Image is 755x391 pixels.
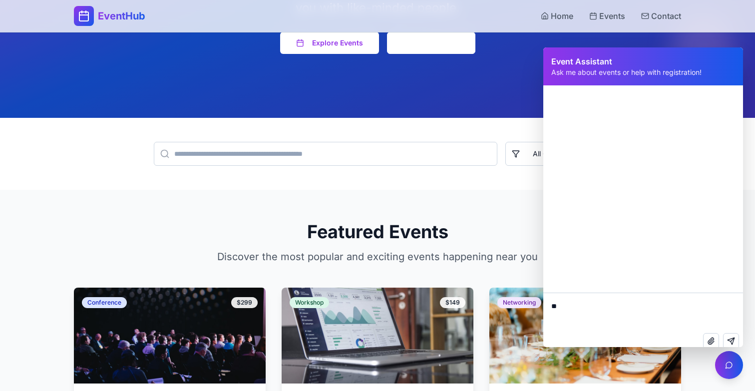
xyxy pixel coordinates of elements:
a: EventHub [74,6,145,26]
div: Networking [497,297,541,308]
button: Explore Events [280,32,379,54]
img: Digital Marketing Masterclass [282,288,473,384]
a: Home [541,10,573,22]
span: Contact [651,10,681,22]
div: Workshop [290,297,329,308]
img: Startup Networking Night [489,288,681,384]
span: EventHub [98,9,145,23]
span: Events [599,10,625,22]
button: Learn More [387,32,475,54]
span: Home [551,10,573,22]
img: Tech Innovation Summit 2025 [74,288,266,384]
div: Conference [82,297,127,308]
h3: Event Assistant [551,55,735,67]
p: Ask me about events or help with registration! [551,67,735,77]
a: Events [589,10,625,22]
div: $ 299 [231,297,258,308]
div: $ 149 [440,297,465,308]
h2: Featured Events [74,222,681,242]
p: Discover the most popular and exciting events happening near you [210,250,545,264]
a: Contact [641,10,681,22]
